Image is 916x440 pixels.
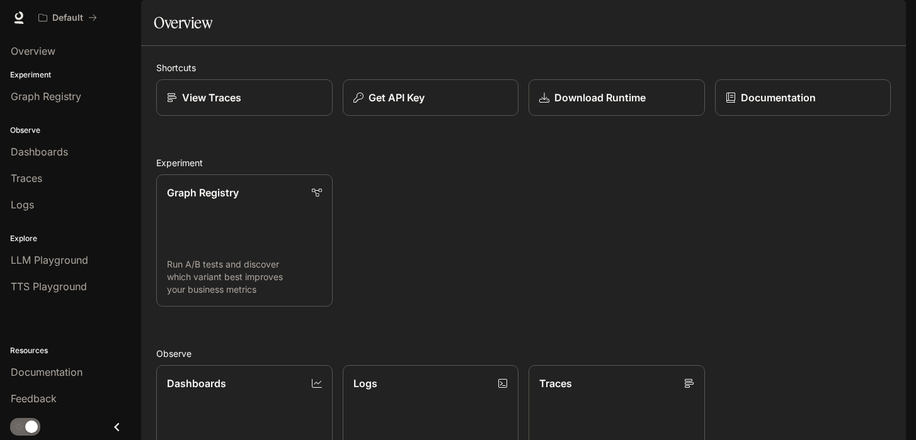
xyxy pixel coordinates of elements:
a: Documentation [715,79,891,116]
h2: Observe [156,347,891,360]
h1: Overview [154,10,212,35]
h2: Shortcuts [156,61,891,74]
p: Logs [353,376,377,391]
p: Default [52,13,83,23]
h2: Experiment [156,156,891,169]
a: Download Runtime [529,79,705,116]
a: Graph RegistryRun A/B tests and discover which variant best improves your business metrics [156,174,333,307]
p: Download Runtime [554,90,646,105]
p: Dashboards [167,376,226,391]
p: Run A/B tests and discover which variant best improves your business metrics [167,258,322,296]
a: View Traces [156,79,333,116]
button: All workspaces [33,5,103,30]
p: Get API Key [369,90,425,105]
p: Documentation [741,90,816,105]
p: View Traces [182,90,241,105]
button: Get API Key [343,79,519,116]
p: Traces [539,376,572,391]
p: Graph Registry [167,185,239,200]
